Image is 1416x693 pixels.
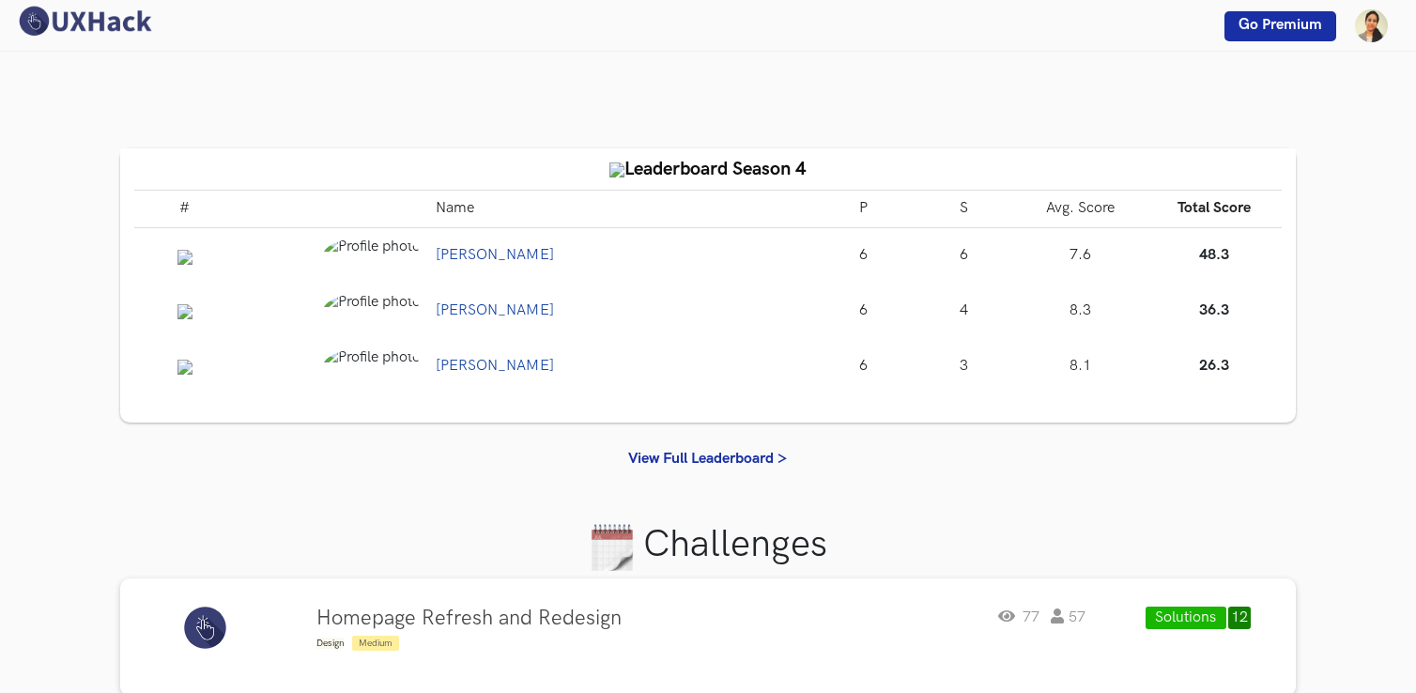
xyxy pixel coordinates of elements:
th: Avg. Score [1015,191,1147,228]
a: Go Premium [1224,11,1336,41]
td: 6 [812,284,914,339]
th: S [914,191,1015,228]
button: Solutions [1146,607,1226,629]
img: Profile photo [323,347,421,385]
th: Name [428,191,813,228]
span: 77 [998,608,1039,626]
img: bronze.png [177,360,192,375]
img: Calendar logo [589,524,636,571]
img: Your profile pic [1355,9,1388,42]
th: Total Score [1147,191,1281,228]
td: 48.3 [1147,227,1281,283]
img: UXHack logo [14,5,155,38]
button: 12 [1228,607,1251,629]
a: [PERSON_NAME] [436,246,554,264]
a: View Full Leaderboard > [628,450,787,468]
a: UXHack logo[DOMAIN_NAME]Homepage Refresh and RedesignDesign Medium77 57Solutions12 [134,578,1282,678]
span: 57 [1051,608,1085,626]
span: Go Premium [1239,16,1322,34]
td: 6 [812,339,914,394]
td: 4 [914,284,1015,339]
td: 6 [914,227,1015,283]
td: 36.3 [1147,284,1281,339]
td: 26.3 [1147,339,1281,394]
img: Profile photo [323,237,421,274]
img: UXHack logo [184,607,226,649]
img: Profile photo [323,292,421,330]
img: silver.png [177,304,192,319]
h4: Homepage Refresh and Redesign [316,607,622,631]
td: 6 [812,227,914,283]
th: # [134,191,236,228]
a: [PERSON_NAME] [436,301,554,319]
span: Medium [352,636,399,651]
img: gold.png [177,250,192,265]
th: P [812,191,914,228]
img: trophy.png [609,162,624,177]
h1: Challenges [120,522,1296,570]
td: 3 [914,339,1015,394]
td: 8.1 [1015,339,1147,394]
h4: Leaderboard Season 4 [134,158,1282,180]
a: [PERSON_NAME] [436,357,554,375]
td: 8.3 [1015,284,1147,339]
td: 7.6 [1015,227,1147,283]
label: [DOMAIN_NAME] [147,656,288,669]
span: Design [316,638,344,649]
